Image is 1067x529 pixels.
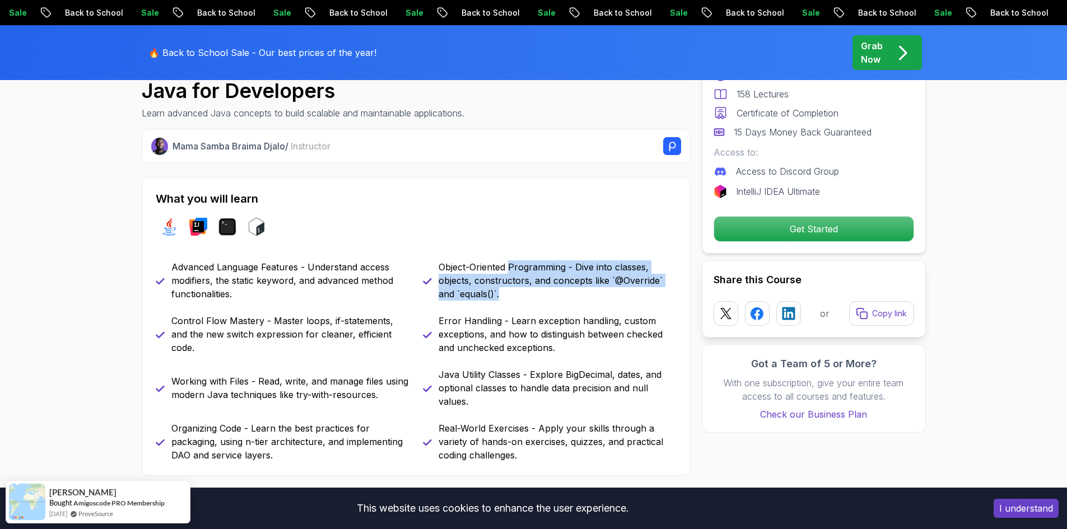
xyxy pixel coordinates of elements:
[393,7,469,18] p: Back to School
[9,484,45,520] img: provesource social proof notification image
[439,314,677,354] p: Error Handling - Learn exception handling, custom exceptions, and how to distinguish between chec...
[171,260,409,301] p: Advanced Language Features - Understand access modifiers, the static keyword, and advanced method...
[49,488,117,497] span: [PERSON_NAME]
[737,106,838,120] p: Certificate of Completion
[601,7,637,18] p: Sale
[73,499,165,507] a: Amigoscode PRO Membership
[439,368,677,408] p: Java Utility Classes - Explore BigDecimal, dates, and optional classes to handle data precision a...
[142,79,464,102] h1: Java for Developers
[151,138,169,155] img: Nelson Djalo
[714,216,914,242] button: Get Started
[994,499,1059,518] button: Accept cookies
[714,185,727,198] img: jetbrains logo
[714,408,914,421] a: Check our Business Plan
[173,139,330,153] p: Mama Samba Braima Djalo /
[260,7,337,18] p: Back to School
[736,185,820,198] p: IntelliJ IDEA Ultimate
[439,260,677,301] p: Object-Oriented Programming - Dive into classes, objects, constructors, and concepts like `@Overr...
[714,272,914,288] h2: Share this Course
[291,141,330,152] span: Instructor
[337,7,372,18] p: Sale
[171,374,409,401] p: Working with Files - Read, write, and manage files using modern Java techniques like try-with-res...
[171,422,409,462] p: Organizing Code - Learn the best practices for packaging, using n-tier architecture, and implemen...
[78,509,113,518] a: ProveSource
[714,217,914,241] p: Get Started
[736,165,839,178] p: Access to Discord Group
[872,308,907,319] p: Copy link
[714,356,914,372] h3: Got a Team of 5 or More?
[525,7,601,18] p: Back to School
[72,7,108,18] p: Sale
[49,509,67,518] span: [DATE]
[248,218,265,236] img: bash logo
[737,87,789,101] p: 158 Lectures
[160,218,178,236] img: java logo
[865,7,901,18] p: Sale
[8,496,977,521] div: This website uses cookies to enhance the user experience.
[49,498,72,507] span: Bought
[657,7,733,18] p: Back to School
[171,314,409,354] p: Control Flow Mastery - Master loops, if-statements, and the new switch expression for cleaner, ef...
[820,307,830,320] p: or
[861,39,883,66] p: Grab Now
[734,125,872,139] p: 15 Days Money Back Guaranteed
[789,7,865,18] p: Back to School
[849,301,914,326] button: Copy link
[218,218,236,236] img: terminal logo
[733,7,769,18] p: Sale
[189,218,207,236] img: intellij logo
[156,191,677,207] h2: What you will learn
[204,7,240,18] p: Sale
[128,7,204,18] p: Back to School
[714,376,914,403] p: With one subscription, give your entire team access to all courses and features.
[714,146,914,159] p: Access to:
[469,7,505,18] p: Sale
[998,7,1033,18] p: Sale
[148,46,376,59] p: 🔥 Back to School Sale - Our best prices of the year!
[439,422,677,462] p: Real-World Exercises - Apply your skills through a variety of hands-on exercises, quizzes, and pr...
[142,106,464,120] p: Learn advanced Java concepts to build scalable and maintainable applications.
[921,7,998,18] p: Back to School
